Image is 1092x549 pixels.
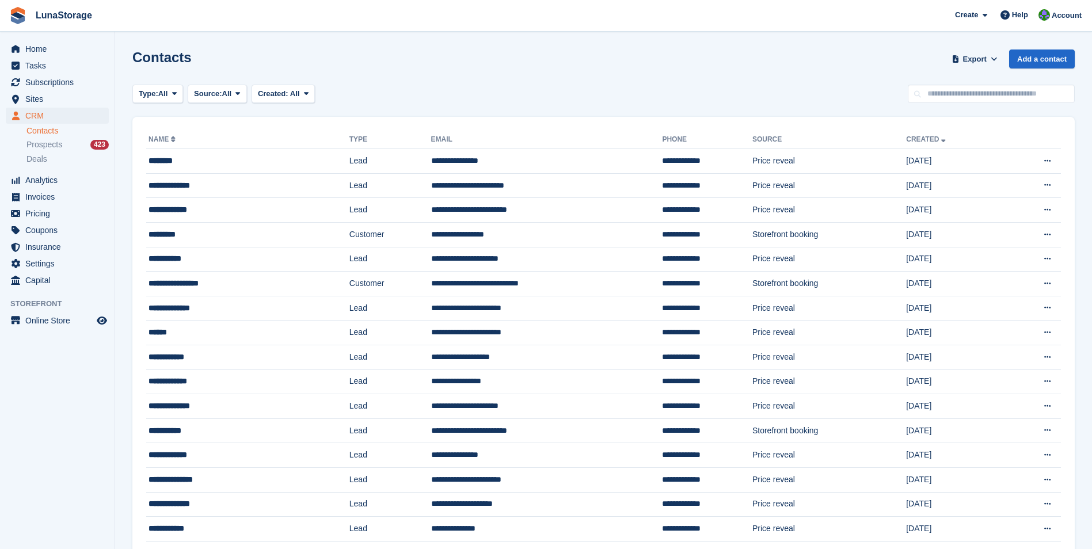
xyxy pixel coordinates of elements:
a: menu [6,272,109,288]
td: [DATE] [906,173,1005,198]
span: Subscriptions [25,74,94,90]
td: [DATE] [906,443,1005,468]
a: menu [6,91,109,107]
td: [DATE] [906,467,1005,492]
div: 423 [90,140,109,150]
td: Price reveal [752,247,906,272]
td: Lead [349,247,431,272]
td: Lead [349,173,431,198]
td: Price reveal [752,517,906,542]
td: Price reveal [752,443,906,468]
td: [DATE] [906,345,1005,369]
td: [DATE] [906,247,1005,272]
td: Lead [349,149,431,174]
th: Phone [662,131,752,149]
td: Lead [349,321,431,345]
a: menu [6,58,109,74]
span: Sites [25,91,94,107]
button: Source: All [188,85,247,104]
a: menu [6,256,109,272]
td: Lead [349,198,431,223]
td: Price reveal [752,198,906,223]
span: Storefront [10,298,115,310]
span: Settings [25,256,94,272]
h1: Contacts [132,49,192,65]
span: Create [955,9,978,21]
td: Price reveal [752,345,906,369]
a: menu [6,189,109,205]
span: Invoices [25,189,94,205]
span: Pricing [25,205,94,222]
a: menu [6,205,109,222]
td: Storefront booking [752,272,906,296]
span: Type: [139,88,158,100]
span: Insurance [25,239,94,255]
td: Lead [349,296,431,321]
th: Email [431,131,663,149]
img: Cathal Vaughan [1038,9,1050,21]
button: Created: All [252,85,315,104]
span: Analytics [25,172,94,188]
a: Created [906,135,948,143]
td: Price reveal [752,173,906,198]
td: Storefront booking [752,418,906,443]
td: Lead [349,345,431,369]
td: [DATE] [906,517,1005,542]
td: [DATE] [906,198,1005,223]
button: Export [949,49,1000,68]
td: Customer [349,272,431,296]
td: Price reveal [752,394,906,419]
a: LunaStorage [31,6,97,25]
a: Prospects 423 [26,139,109,151]
td: [DATE] [906,222,1005,247]
span: Created: [258,89,288,98]
td: Storefront booking [752,222,906,247]
a: menu [6,312,109,329]
span: Source: [194,88,222,100]
span: Capital [25,272,94,288]
span: All [222,88,232,100]
td: Price reveal [752,467,906,492]
span: Online Store [25,312,94,329]
td: Lead [349,369,431,394]
span: Help [1012,9,1028,21]
th: Source [752,131,906,149]
a: Deals [26,153,109,165]
span: Home [25,41,94,57]
td: [DATE] [906,492,1005,517]
td: Customer [349,222,431,247]
td: [DATE] [906,321,1005,345]
td: Price reveal [752,321,906,345]
td: [DATE] [906,369,1005,394]
span: All [290,89,300,98]
td: Price reveal [752,369,906,394]
span: Deals [26,154,47,165]
td: Lead [349,467,431,492]
button: Type: All [132,85,183,104]
a: Preview store [95,314,109,327]
a: menu [6,74,109,90]
td: Lead [349,492,431,517]
a: Name [149,135,178,143]
td: [DATE] [906,394,1005,419]
td: Lead [349,443,431,468]
td: Lead [349,394,431,419]
td: Price reveal [752,149,906,174]
span: Coupons [25,222,94,238]
span: Account [1052,10,1082,21]
a: Contacts [26,125,109,136]
a: menu [6,239,109,255]
td: [DATE] [906,418,1005,443]
a: menu [6,172,109,188]
a: Add a contact [1009,49,1075,68]
td: Lead [349,418,431,443]
span: All [158,88,168,100]
td: Price reveal [752,492,906,517]
td: [DATE] [906,149,1005,174]
span: Export [963,54,987,65]
a: menu [6,108,109,124]
td: Price reveal [752,296,906,321]
img: stora-icon-8386f47178a22dfd0bd8f6a31ec36ba5ce8667c1dd55bd0f319d3a0aa187defe.svg [9,7,26,24]
td: [DATE] [906,296,1005,321]
a: menu [6,41,109,57]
